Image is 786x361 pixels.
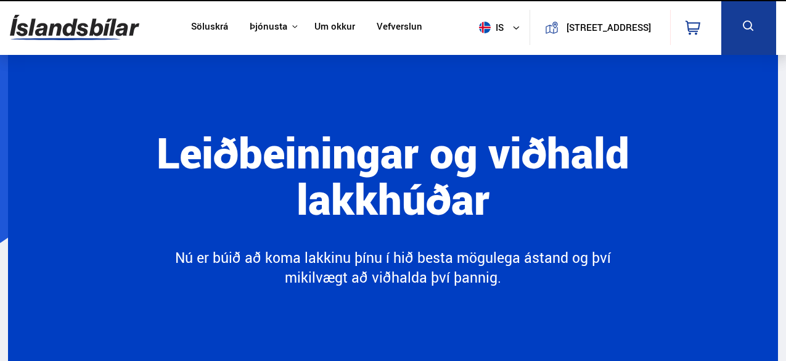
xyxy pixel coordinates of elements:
a: Vefverslun [377,21,422,34]
span: is [474,22,505,33]
img: svg+xml;base64,PHN2ZyB4bWxucz0iaHR0cDovL3d3dy53My5vcmcvMjAwMC9zdmciIHdpZHRoPSI1MTIiIGhlaWdodD0iNT... [479,22,491,33]
img: G0Ugv5HjCgRt.svg [10,7,139,48]
a: [STREET_ADDRESS] [537,10,663,45]
a: Söluskrá [191,21,228,34]
p: Nú er búið að koma lakkinu þínu í hið besta mögulega ástand og því mikilvægt að viðhalda því þannig. [168,248,618,287]
button: [STREET_ADDRESS] [563,22,654,33]
button: Þjónusta [250,21,287,33]
h1: Leiðbeiningar og viðhald lakkhúðar [112,129,674,248]
button: is [474,9,530,46]
a: Um okkur [314,21,355,34]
